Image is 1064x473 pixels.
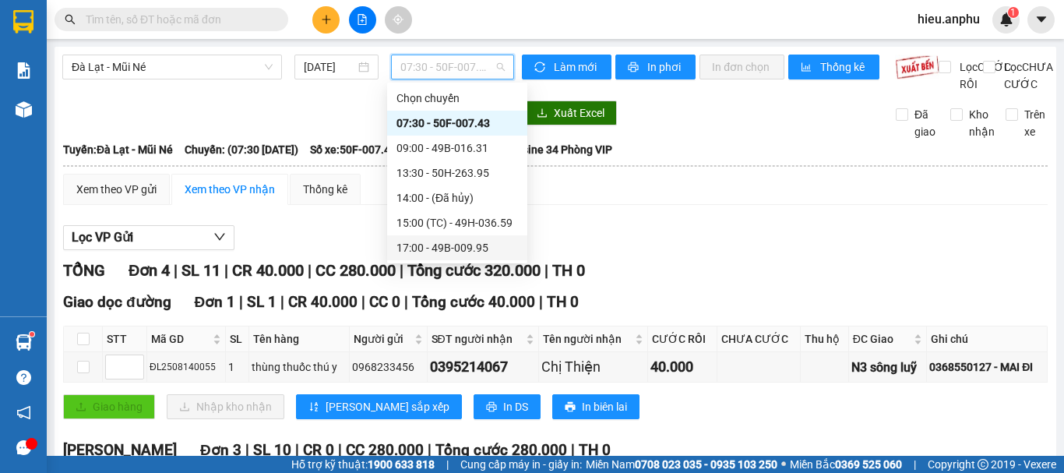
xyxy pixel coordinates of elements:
[396,214,518,231] div: 15:00 (TC) - 49H-036.59
[226,327,249,352] th: SL
[460,456,582,473] span: Cung cấp máy in - giấy in:
[579,441,611,459] span: TH 0
[310,141,396,158] span: Số xe: 50F-007.43
[412,293,535,311] span: Tổng cước 40.000
[312,6,340,34] button: plus
[1008,7,1019,18] sup: 1
[895,55,939,79] img: 9k=
[174,261,178,280] span: |
[338,441,342,459] span: |
[308,261,312,280] span: |
[72,55,273,79] span: Đà Lạt - Mũi Né
[503,398,528,415] span: In DS
[150,360,223,375] div: ĐL2508140055
[432,330,523,348] span: SĐT người nhận
[474,394,541,419] button: printerIn DS
[224,261,228,280] span: |
[16,405,31,420] span: notification
[428,352,540,383] td: 0395214067
[65,14,76,25] span: search
[539,293,543,311] span: |
[349,6,376,34] button: file-add
[400,261,403,280] span: |
[396,115,518,132] div: 07:30 - 50F-007.43
[291,456,435,473] span: Hỗ trợ kỹ thuật:
[63,261,105,280] span: TỔNG
[16,62,32,79] img: solution-icon
[296,394,462,419] button: sort-ascending[PERSON_NAME] sắp xếp
[790,456,902,473] span: Miền Bắc
[1027,6,1055,34] button: caret-down
[430,356,537,378] div: 0395214067
[252,358,347,376] div: thùng thuốc thú y
[63,441,177,459] span: [PERSON_NAME]
[522,55,611,79] button: syncLàm mới
[543,330,632,348] span: Tên người nhận
[303,181,347,198] div: Thống kê
[396,139,518,157] div: 09:00 - 49B-016.31
[369,293,400,311] span: CC 0
[385,6,412,34] button: aim
[308,401,319,414] span: sort-ascending
[908,106,942,140] span: Đã giao
[788,55,879,79] button: bar-chartThống kê
[544,261,548,280] span: |
[565,401,576,414] span: printer
[13,10,33,34] img: logo-vxr
[361,293,365,311] span: |
[428,441,432,459] span: |
[315,261,396,280] span: CC 280.000
[953,58,1013,93] span: Lọc CƯỚC RỒI
[400,55,505,79] span: 07:30 - 50F-007.43
[72,228,133,247] span: Lọc VP Gửi
[288,293,358,311] span: CR 40.000
[387,86,527,111] div: Chọn chuyến
[86,11,270,28] input: Tìm tên, số ĐT hoặc mã đơn
[404,293,408,311] span: |
[151,330,210,348] span: Mã GD
[615,55,696,79] button: printerIn phơi
[76,181,157,198] div: Xem theo VP gửi
[435,441,567,459] span: Tổng cước 280.000
[213,231,226,243] span: down
[978,459,988,470] span: copyright
[927,327,1048,352] th: Ghi chú
[396,164,518,182] div: 13:30 - 50H-263.95
[648,327,717,352] th: CƯỚC RỒI
[16,370,31,385] span: question-circle
[357,14,368,25] span: file-add
[354,330,410,348] span: Người gửi
[228,358,246,376] div: 1
[635,458,777,471] strong: 0708 023 035 - 0935 103 250
[905,9,992,29] span: hieu.anphu
[717,327,801,352] th: CHƯA CƯỚC
[1018,106,1052,140] span: Trên xe
[647,58,683,76] span: In phơi
[781,461,786,468] span: ⚪️
[249,327,350,352] th: Tên hàng
[407,261,541,280] span: Tổng cước 320.000
[181,261,220,280] span: SL 11
[368,458,435,471] strong: 1900 633 818
[185,181,275,198] div: Xem theo VP nhận
[280,293,284,311] span: |
[129,261,170,280] span: Đơn 4
[253,441,291,459] span: SL 10
[16,334,32,351] img: warehouse-icon
[554,58,599,76] span: Làm mới
[321,14,332,25] span: plus
[820,58,867,76] span: Thống kê
[63,394,155,419] button: uploadGiao hàng
[232,261,304,280] span: CR 40.000
[547,293,579,311] span: TH 0
[247,293,277,311] span: SL 1
[853,330,911,348] span: ĐC Giao
[245,441,249,459] span: |
[1010,7,1016,18] span: 1
[30,332,34,337] sup: 1
[801,62,814,74] span: bar-chart
[571,441,575,459] span: |
[835,458,902,471] strong: 0369 525 060
[914,456,916,473] span: |
[304,58,355,76] input: 15/08/2025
